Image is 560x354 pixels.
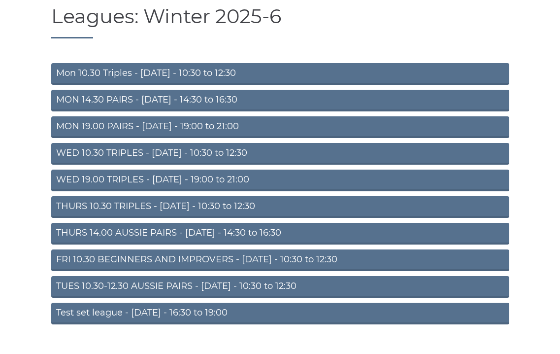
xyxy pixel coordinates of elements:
[51,90,509,111] a: MON 14.30 PAIRS - [DATE] - 14:30 to 16:30
[51,303,509,324] a: Test set league - [DATE] - 16:30 to 19:00
[51,170,509,191] a: WED 19.00 TRIPLES - [DATE] - 19:00 to 21:00
[51,63,509,85] a: Mon 10.30 Triples - [DATE] - 10:30 to 12:30
[51,5,509,38] h1: Leagues: Winter 2025-6
[51,116,509,138] a: MON 19.00 PAIRS - [DATE] - 19:00 to 21:00
[51,223,509,245] a: THURS 14.00 AUSSIE PAIRS - [DATE] - 14:30 to 16:30
[51,276,509,298] a: TUES 10.30-12.30 AUSSIE PAIRS - [DATE] - 10:30 to 12:30
[51,143,509,165] a: WED 10.30 TRIPLES - [DATE] - 10:30 to 12:30
[51,249,509,271] a: FRI 10.30 BEGINNERS AND IMPROVERS - [DATE] - 10:30 to 12:30
[51,196,509,218] a: THURS 10.30 TRIPLES - [DATE] - 10:30 to 12:30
